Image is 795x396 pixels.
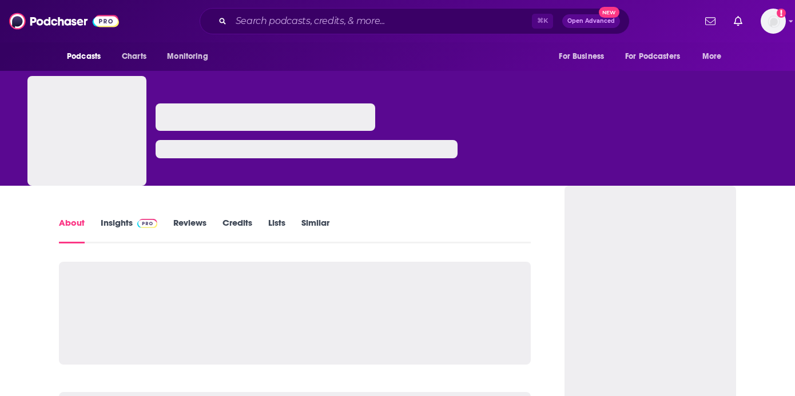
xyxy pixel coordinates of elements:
[777,9,786,18] svg: Add a profile image
[231,12,532,30] input: Search podcasts, credits, & more...
[159,46,222,67] button: open menu
[173,217,206,243] a: Reviews
[702,49,722,65] span: More
[618,46,697,67] button: open menu
[625,49,680,65] span: For Podcasters
[67,49,101,65] span: Podcasts
[9,10,119,32] img: Podchaser - Follow, Share and Rate Podcasts
[167,49,208,65] span: Monitoring
[701,11,720,31] a: Show notifications dropdown
[268,217,285,243] a: Lists
[729,11,747,31] a: Show notifications dropdown
[761,9,786,34] img: User Profile
[137,219,157,228] img: Podchaser Pro
[222,217,252,243] a: Credits
[301,217,329,243] a: Similar
[551,46,618,67] button: open menu
[122,49,146,65] span: Charts
[567,18,615,24] span: Open Advanced
[114,46,153,67] a: Charts
[200,8,630,34] div: Search podcasts, credits, & more...
[59,217,85,243] a: About
[694,46,736,67] button: open menu
[532,14,553,29] span: ⌘ K
[559,49,604,65] span: For Business
[59,46,116,67] button: open menu
[562,14,620,28] button: Open AdvancedNew
[599,7,619,18] span: New
[101,217,157,243] a: InsightsPodchaser Pro
[761,9,786,34] span: Logged in as antonettefrontgate
[761,9,786,34] button: Show profile menu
